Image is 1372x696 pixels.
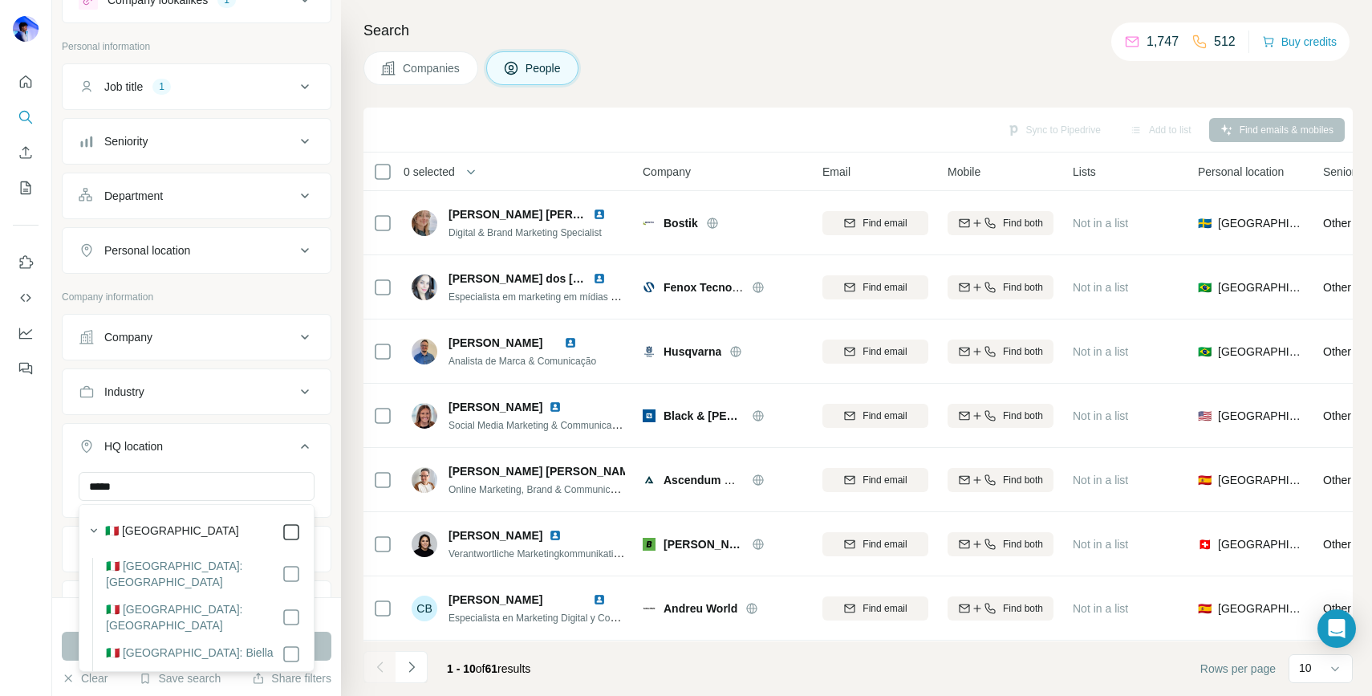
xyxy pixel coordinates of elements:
[1003,473,1043,487] span: Find both
[447,662,530,675] span: results
[62,290,331,304] p: Company information
[449,463,640,479] span: [PERSON_NAME] [PERSON_NAME]
[139,670,221,686] button: Save search
[1218,536,1304,552] span: [GEOGRAPHIC_DATA]
[106,558,282,590] label: 🇮🇹 [GEOGRAPHIC_DATA]: [GEOGRAPHIC_DATA]
[1198,215,1212,231] span: 🇸🇪
[822,532,928,556] button: Find email
[1073,538,1128,551] span: Not in a list
[63,372,331,411] button: Industry
[526,60,562,76] span: People
[1003,409,1043,423] span: Find both
[549,401,562,413] img: LinkedIn logo
[63,177,331,215] button: Department
[593,272,606,285] img: LinkedIn logo
[1073,345,1128,358] span: Not in a list
[63,584,331,623] button: Employees (size)
[1003,344,1043,359] span: Find both
[863,280,907,295] span: Find email
[643,409,656,422] img: Logo of Black & Veatch
[449,527,542,543] span: [PERSON_NAME]
[404,164,455,180] span: 0 selected
[1073,602,1128,615] span: Not in a list
[449,208,640,221] span: [PERSON_NAME] [PERSON_NAME]
[1198,472,1212,488] span: 🇪🇸
[1073,409,1128,422] span: Not in a list
[104,329,152,345] div: Company
[63,67,331,106] button: Job title1
[1003,216,1043,230] span: Find both
[822,164,850,180] span: Email
[105,523,239,542] label: 🇮🇹 [GEOGRAPHIC_DATA]
[1003,601,1043,616] span: Find both
[948,164,980,180] span: Mobile
[403,60,461,76] span: Companies
[863,409,907,423] span: Find email
[593,208,606,221] img: LinkedIn logo
[63,318,331,356] button: Company
[564,336,577,349] img: LinkedIn logo
[449,482,675,495] span: Online Marketing, Brand & Communication Specialist
[1198,600,1212,617] span: 🇪🇸
[1317,609,1356,648] div: Open Intercom Messenger
[13,103,39,132] button: Search
[449,272,664,285] span: [PERSON_NAME] dos [PERSON_NAME]
[822,275,928,299] button: Find email
[485,662,498,675] span: 61
[1218,600,1304,617] span: [GEOGRAPHIC_DATA]
[948,340,1053,364] button: Find both
[1073,281,1128,294] span: Not in a list
[643,538,656,551] img: Logo of Burkhalter Holding
[1200,661,1276,677] span: Rows per page
[449,356,596,367] span: Analista de Marca & Comunicação
[106,601,282,633] label: 🇮🇹 [GEOGRAPHIC_DATA]: [GEOGRAPHIC_DATA]
[412,403,437,429] img: Avatar
[412,531,437,557] img: Avatar
[863,601,907,616] span: Find email
[948,404,1053,428] button: Find both
[1299,660,1312,676] p: 10
[412,339,437,364] img: Avatar
[1218,472,1304,488] span: [GEOGRAPHIC_DATA]
[863,473,907,487] span: Find email
[447,662,476,675] span: 1 - 10
[1323,474,1351,486] span: Other
[1218,408,1304,424] span: [GEOGRAPHIC_DATA]
[863,537,907,552] span: Find email
[13,248,39,277] button: Use Surfe on LinkedIn
[664,536,744,552] span: [PERSON_NAME] Holding
[476,662,485,675] span: of
[1323,217,1351,230] span: Other
[13,138,39,167] button: Enrich CSV
[62,39,331,54] p: Personal information
[104,438,163,454] div: HQ location
[63,427,331,472] button: HQ location
[13,16,39,42] img: Avatar
[1218,215,1304,231] span: [GEOGRAPHIC_DATA]
[1198,344,1212,360] span: 🇧🇷
[1323,345,1351,358] span: Other
[822,596,928,621] button: Find email
[449,611,659,624] span: Especialista en Marketing Digital y Comunicación
[13,67,39,96] button: Quick start
[412,275,437,300] img: Avatar
[863,344,907,359] span: Find email
[822,468,928,492] button: Find email
[1003,280,1043,295] span: Find both
[62,670,108,686] button: Clear
[1323,164,1366,180] span: Seniority
[664,408,744,424] span: Black & [PERSON_NAME]
[63,530,331,568] button: Annual revenue ($)
[1262,31,1337,53] button: Buy credits
[104,188,163,204] div: Department
[948,468,1053,492] button: Find both
[1073,164,1096,180] span: Lists
[104,384,144,400] div: Industry
[1198,164,1284,180] span: Personal location
[1073,474,1128,486] span: Not in a list
[13,283,39,312] button: Use Surfe API
[449,418,671,431] span: Social Media Marketing & Communication Specialist
[593,593,606,606] img: LinkedIn logo
[104,79,143,95] div: Job title
[1198,408,1212,424] span: 🇺🇸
